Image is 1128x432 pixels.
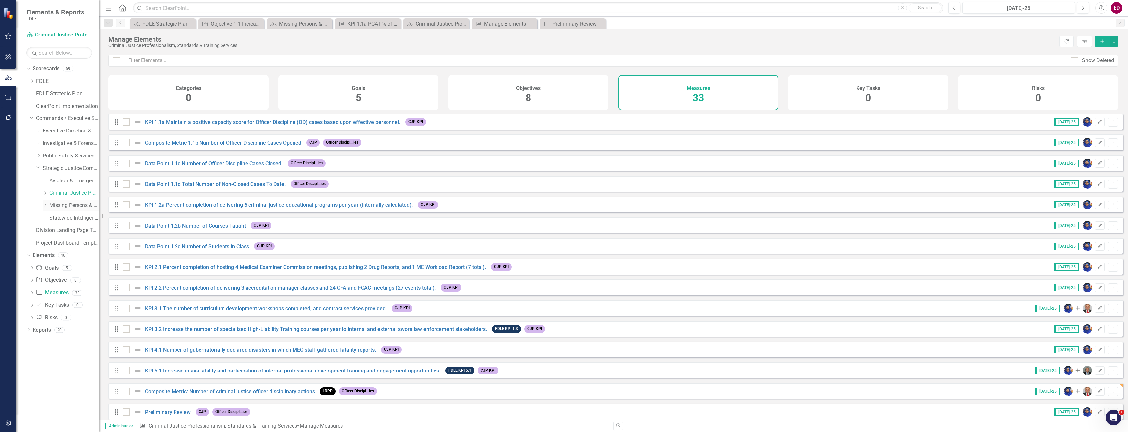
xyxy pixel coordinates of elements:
[105,423,136,429] span: Administrator
[108,36,1056,43] div: Manage Elements
[36,239,99,247] a: Project Dashboard Template
[405,118,426,126] span: CJP KPI
[49,189,99,197] a: Criminal Justice Professionalism, Standards & Training Services
[1054,263,1079,271] span: [DATE]-25
[63,66,73,72] div: 69
[62,265,72,271] div: 5
[1083,200,1092,209] img: Somi Akter
[962,2,1075,14] button: [DATE]-25
[291,180,329,188] span: Officer Discipl...ies
[145,119,400,125] a: KPI 1.1a Maintain a positive capacity score for Officer Discipline (OD) cases based upon effectiv...
[1111,2,1122,14] button: ED
[492,325,521,333] span: FDLE KPI 1.3
[865,92,871,104] span: 0
[352,85,365,91] h4: Goals
[1054,408,1079,416] span: [DATE]-25
[1083,138,1092,147] img: Somi Akter
[145,368,440,374] a: KPI 5.1 Increase in availability and participation of internal professional development training ...
[1083,159,1092,168] img: Somi Akter
[145,140,301,146] a: Composite Metric 1.1b Number of Officer Discipline Cases Opened
[134,284,142,292] img: Not Defined
[526,92,531,104] span: 8
[1083,304,1092,313] img: Brett Kirkland
[49,214,99,222] a: Statewide Intelligence
[26,8,84,16] span: Elements & Reports
[134,159,142,167] img: Not Defined
[1054,325,1079,333] span: [DATE]-25
[1054,118,1079,126] span: [DATE]-25
[134,180,142,188] img: Not Defined
[337,20,399,28] a: KPI 1.1a PCAT % of cases new/closed
[43,165,99,172] a: Strategic Justice Command
[211,20,262,28] div: Objective 1.1 Increase the timeliness, accuracy and completeness of criminal justice information.
[134,387,142,395] img: Not Defined
[134,201,142,209] img: Not Defined
[26,16,84,21] small: FDLE
[1035,92,1041,104] span: 0
[1054,139,1079,146] span: [DATE]-25
[54,327,65,333] div: 20
[1083,324,1092,334] img: Somi Akter
[26,31,92,39] a: Criminal Justice Professionalism, Standards & Training Services
[1054,346,1079,353] span: [DATE]-25
[542,20,604,28] a: Preliminary Review
[36,103,99,110] a: ClearPoint Implementation
[142,20,194,28] div: FDLE Strategic Plan
[49,177,99,185] a: Aviation & Emergency Preparedness
[1106,410,1121,425] iframe: Intercom live chat
[70,277,81,283] div: 8
[3,7,15,19] img: ClearPoint Strategy
[145,285,436,291] a: KPI 2.2 Percent completion of delivering 3 accreditation manager classes and 24 CFA and FCAC meet...
[1064,387,1073,396] img: Somi Akter
[1083,387,1092,396] img: Brett Kirkland
[58,252,68,258] div: 46
[1032,85,1045,91] h4: Risks
[26,47,92,59] input: Search Below...
[145,388,315,395] a: Composite Metric: Number of criminal justice officer disciplinary actions
[279,20,331,28] div: Missing Persons & Offender Enforcement Landing Page
[1083,221,1092,230] img: Somi Akter
[145,326,487,332] a: KPI 3.2 Increase the number of specialized High-Liability Training courses per year to internal a...
[145,347,376,353] a: KPI 4.1 Number of gubernatorially declared disasters in which MEC staff gathered fatality reports.
[212,408,250,416] span: Officer Discipl...ies
[441,284,461,291] span: CJP KPI
[72,302,83,308] div: 0
[418,201,438,208] span: CJP KPI
[1082,57,1114,64] div: Show Deleted
[381,346,402,353] span: CJP KPI
[1083,366,1092,375] img: Patrick Crough
[1054,180,1079,188] span: [DATE]-25
[552,20,604,28] div: Preliminary Review
[339,387,377,395] span: Officer Discipl...ies
[49,202,99,209] a: Missing Persons & Offender Enforcement
[139,422,608,430] div: » Manage Measures
[43,140,99,147] a: Investigative & Forensic Services Command
[134,304,142,312] img: Not Defined
[72,290,82,296] div: 33
[491,263,512,271] span: CJP KPI
[473,20,536,28] a: Manage Elements
[145,223,246,229] a: Data Point 1.2b Number of Courses Taught
[693,92,704,104] span: 33
[134,408,142,416] img: Not Defined
[134,346,142,354] img: Not Defined
[149,423,297,429] a: Criminal Justice Professionalism, Standards & Training Services
[134,139,142,147] img: Not Defined
[909,3,942,12] button: Search
[108,43,1056,48] div: Criminal Justice Professionalism, Standards & Training Services
[1083,262,1092,272] img: Somi Akter
[1054,243,1079,250] span: [DATE]-25
[134,263,142,271] img: Not Defined
[918,5,932,10] span: Search
[320,387,336,395] span: LRPP
[251,222,271,229] span: CJP KPI
[36,78,99,85] a: FDLE
[196,408,209,416] span: CJP
[356,92,361,104] span: 5
[1083,242,1092,251] img: Somi Akter
[856,85,880,91] h4: Key Tasks
[200,20,262,28] a: Objective 1.1 Increase the timeliness, accuracy and completeness of criminal justice information.
[1083,283,1092,292] img: Somi Akter
[1054,160,1079,167] span: [DATE]-25
[1119,410,1124,415] span: 1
